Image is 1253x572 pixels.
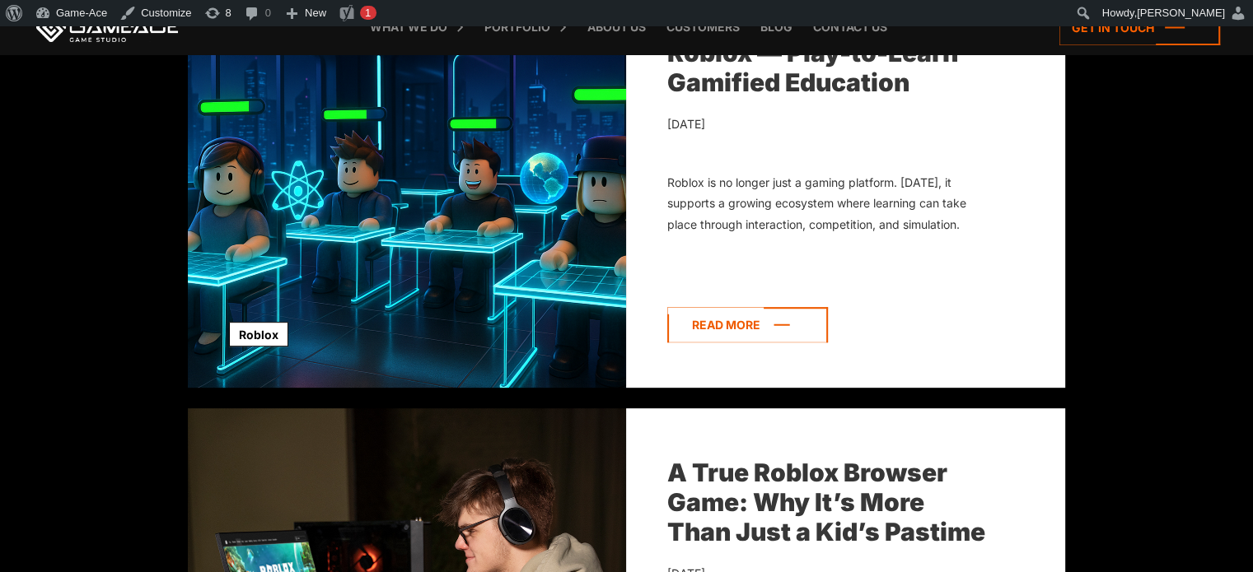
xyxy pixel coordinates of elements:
[229,322,288,346] a: Roblox
[1137,7,1225,19] span: [PERSON_NAME]
[667,114,991,135] div: [DATE]
[1059,10,1220,45] a: Get in touch
[667,38,958,97] a: Roblox — Play-to-Learn Gamified Education
[667,307,828,342] a: Read more
[667,458,985,546] a: A True Roblox Browser Game: Why It’s More Than Just a Kid’s Pastime
[365,7,371,19] span: 1
[667,172,991,235] div: Roblox is no longer just a gaming platform. [DATE], it supports a growing ecosystem where learnin...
